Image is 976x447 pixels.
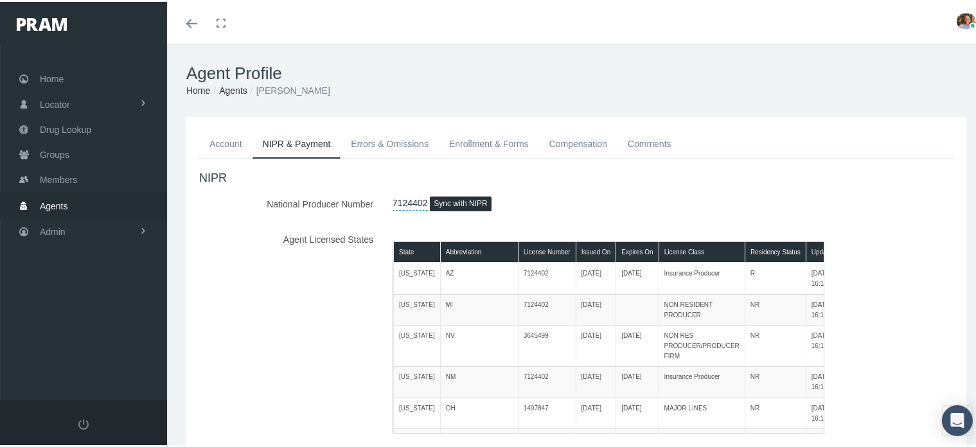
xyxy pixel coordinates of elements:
[659,396,745,426] td: MAJOR LINES
[518,324,576,365] td: 3645499
[616,261,659,292] td: [DATE]
[253,128,341,157] a: NIPR & Payment
[40,91,70,115] span: Locator
[616,240,659,261] th: Expires On
[745,365,806,396] td: NR
[616,365,659,396] td: [DATE]
[806,261,851,292] td: [DATE] 16:18
[806,292,851,323] td: [DATE] 16:18
[518,261,576,292] td: 7124402
[745,261,806,292] td: R
[745,324,806,365] td: NR
[394,365,441,396] td: [US_STATE]
[40,166,77,190] span: Members
[17,16,67,29] img: PRAM_20_x_78.png
[440,324,518,365] td: NV
[942,403,973,434] div: Open Intercom Messenger
[40,65,64,89] span: Home
[576,324,616,365] td: [DATE]
[394,261,441,292] td: [US_STATE]
[518,365,576,396] td: 7124402
[806,240,851,261] th: Updated On
[393,191,428,209] a: 7124402
[806,324,851,365] td: [DATE] 16:18
[745,292,806,323] td: NR
[659,365,745,396] td: Insurance Producer
[806,396,851,426] td: [DATE] 16:18
[616,396,659,426] td: [DATE]
[806,365,851,396] td: [DATE] 16:18
[186,62,966,82] h1: Agent Profile
[518,240,576,261] th: License Number
[539,128,617,156] a: Compensation
[40,116,91,140] span: Drug Lookup
[745,240,806,261] th: Residency Status
[394,240,441,261] th: State
[659,261,745,292] td: Insurance Producer
[247,82,330,96] li: [PERSON_NAME]
[40,141,69,165] span: Groups
[659,240,745,261] th: License Class
[394,324,441,365] td: [US_STATE]
[518,292,576,323] td: 7124402
[394,396,441,426] td: [US_STATE]
[341,128,439,156] a: Errors & Omissions
[440,365,518,396] td: NM
[576,240,616,261] th: Issued On
[190,226,383,432] label: Agent Licensed States
[40,218,66,242] span: Admin
[440,292,518,323] td: MI
[576,261,616,292] td: [DATE]
[439,128,539,156] a: Enrollment & Forms
[219,83,247,94] a: Agents
[394,292,441,323] td: [US_STATE]
[199,128,253,156] a: Account
[440,240,518,261] th: Abbreviation
[745,396,806,426] td: NR
[440,261,518,292] td: AZ
[190,191,383,213] label: National Producer Number
[576,396,616,426] td: [DATE]
[186,83,210,94] a: Home
[440,396,518,426] td: OH
[40,192,68,216] span: Agents
[659,324,745,365] td: NON RES PRODUCER/PRODUCER FIRM
[576,292,616,323] td: [DATE]
[518,396,576,426] td: 1497847
[430,195,491,209] button: Sync with NIPR
[659,292,745,323] td: NON RESIDENT PRODUCER
[199,170,954,184] h4: NIPR
[957,12,976,27] img: S_Profile_Picture_15241.jpg
[616,324,659,365] td: [DATE]
[617,128,682,156] a: Comments
[576,365,616,396] td: [DATE]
